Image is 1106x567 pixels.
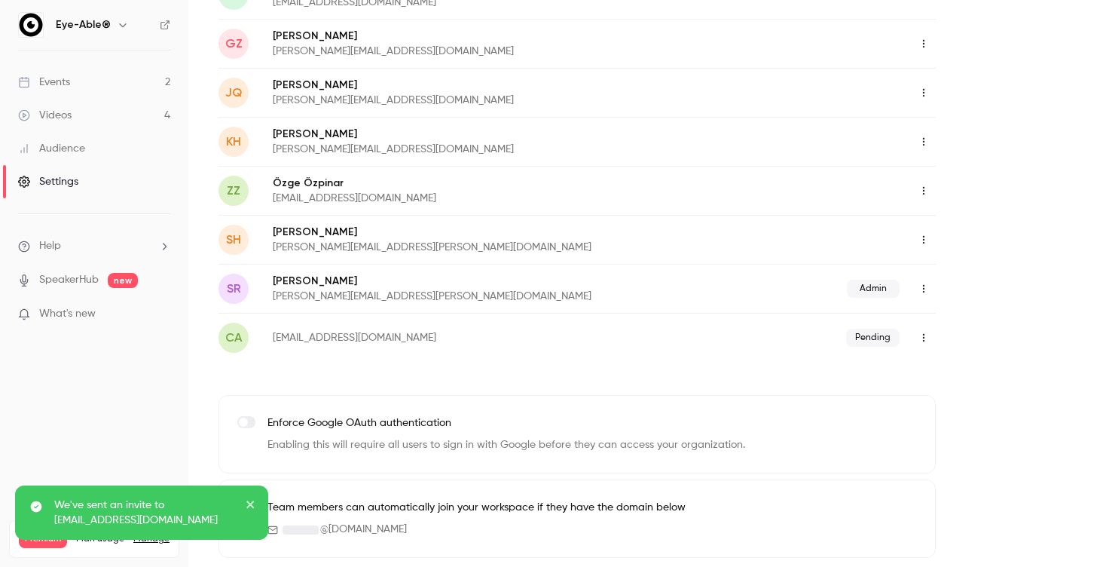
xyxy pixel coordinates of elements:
[846,329,900,347] span: Pending
[320,522,407,538] span: @ [DOMAIN_NAME]
[226,231,241,249] span: SH
[108,273,138,288] span: new
[39,272,99,288] a: SpeakerHub
[273,127,713,142] p: [PERSON_NAME]
[847,280,900,298] span: Admin
[18,75,70,90] div: Events
[152,308,170,321] iframe: Noticeable Trigger
[273,142,713,157] p: [PERSON_NAME][EMAIL_ADDRESS][DOMAIN_NAME]
[267,415,745,431] p: Enforce Google OAuth authentication
[56,17,111,32] h6: Eye-Able®
[246,498,256,516] button: close
[273,225,752,240] p: [PERSON_NAME]
[273,289,720,304] p: [PERSON_NAME][EMAIL_ADDRESS][PERSON_NAME][DOMAIN_NAME]
[273,176,674,191] p: Özge Özpinar
[225,35,243,53] span: GZ
[18,141,85,156] div: Audience
[273,93,713,108] p: [PERSON_NAME][EMAIL_ADDRESS][DOMAIN_NAME]
[267,500,686,516] p: Team members can automatically join your workspace if they have the domain below
[39,306,96,322] span: What's new
[273,78,713,93] p: [PERSON_NAME]
[273,274,720,289] p: [PERSON_NAME]
[227,280,241,298] span: SR
[225,329,242,347] span: ca
[273,240,752,255] p: [PERSON_NAME][EMAIL_ADDRESS][PERSON_NAME][DOMAIN_NAME]
[267,437,745,453] p: Enabling this will require all users to sign in with Google before they can access your organizat...
[54,498,235,528] p: We've sent an invite to [EMAIL_ADDRESS][DOMAIN_NAME]
[39,238,61,254] span: Help
[273,29,713,44] p: [PERSON_NAME]
[19,13,43,37] img: Eye-Able®
[225,84,242,102] span: JQ
[18,174,78,189] div: Settings
[18,108,72,123] div: Videos
[273,44,713,59] p: [PERSON_NAME][EMAIL_ADDRESS][DOMAIN_NAME]
[18,238,170,254] li: help-dropdown-opener
[227,182,240,200] span: ZZ
[226,133,241,151] span: KH
[273,191,674,206] p: [EMAIL_ADDRESS][DOMAIN_NAME]
[273,330,641,345] p: [EMAIL_ADDRESS][DOMAIN_NAME]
